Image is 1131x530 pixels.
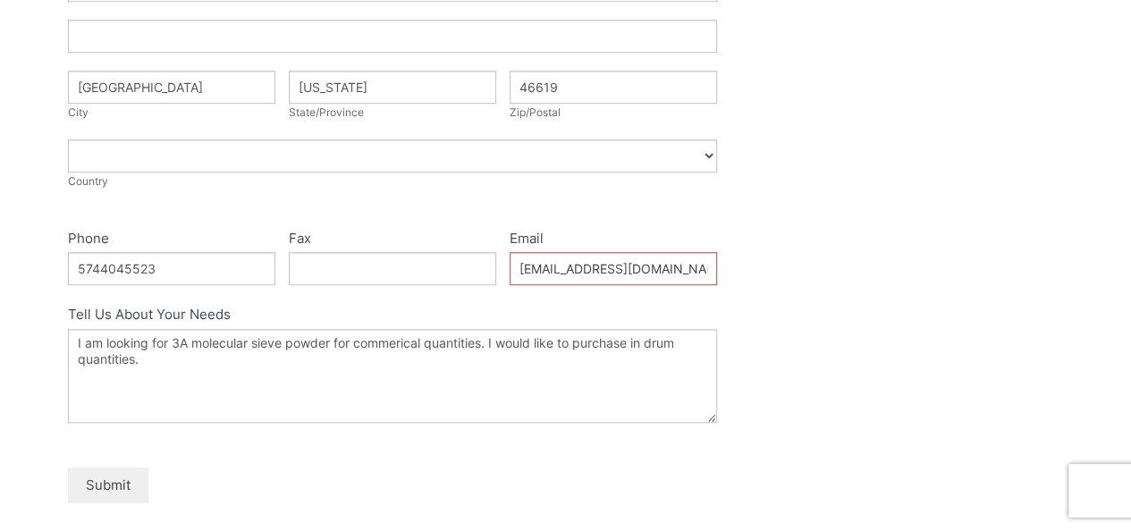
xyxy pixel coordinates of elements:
label: Fax [289,227,496,253]
label: Phone [68,227,275,253]
div: State/Province [289,104,496,122]
label: Tell Us About Your Needs [68,303,717,329]
div: Country [68,172,717,190]
div: Zip/Postal [510,104,717,122]
label: Email [510,227,717,253]
div: City [68,104,275,122]
button: Submit [68,467,148,502]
